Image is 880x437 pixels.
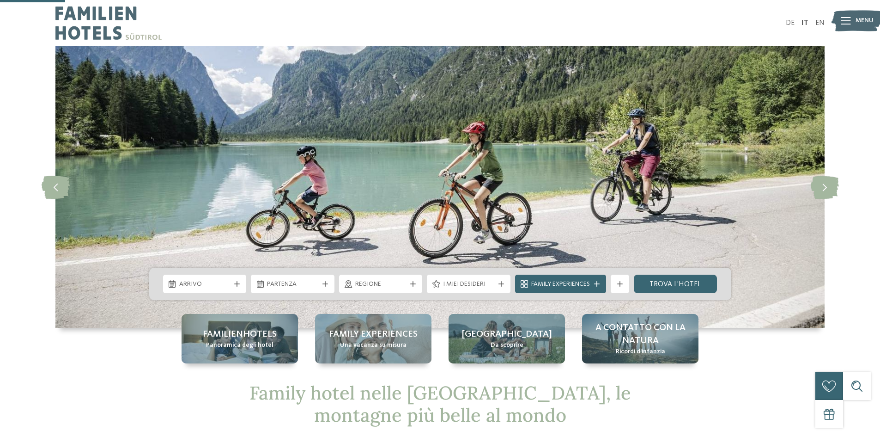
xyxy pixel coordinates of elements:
[449,314,565,363] a: Family hotel nelle Dolomiti: una vacanza nel regno dei Monti Pallidi [GEOGRAPHIC_DATA] Da scoprire
[634,275,717,293] a: trova l’hotel
[182,314,298,363] a: Family hotel nelle Dolomiti: una vacanza nel regno dei Monti Pallidi Familienhotels Panoramica de...
[206,341,273,350] span: Panoramica degli hotel
[203,328,277,341] span: Familienhotels
[616,347,665,357] span: Ricordi d’infanzia
[856,16,874,25] span: Menu
[491,341,523,350] span: Da scoprire
[340,341,407,350] span: Una vacanza su misura
[315,314,431,363] a: Family hotel nelle Dolomiti: una vacanza nel regno dei Monti Pallidi Family experiences Una vacan...
[329,328,418,341] span: Family experiences
[582,314,698,363] a: Family hotel nelle Dolomiti: una vacanza nel regno dei Monti Pallidi A contatto con la natura Ric...
[591,321,689,347] span: A contatto con la natura
[179,280,231,289] span: Arrivo
[815,19,825,27] a: EN
[531,280,590,289] span: Family Experiences
[801,19,808,27] a: IT
[249,381,631,427] span: Family hotel nelle [GEOGRAPHIC_DATA], le montagne più belle al mondo
[462,328,552,341] span: [GEOGRAPHIC_DATA]
[355,280,407,289] span: Regione
[267,280,318,289] span: Partenza
[786,19,795,27] a: DE
[55,46,825,328] img: Family hotel nelle Dolomiti: una vacanza nel regno dei Monti Pallidi
[443,280,494,289] span: I miei desideri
